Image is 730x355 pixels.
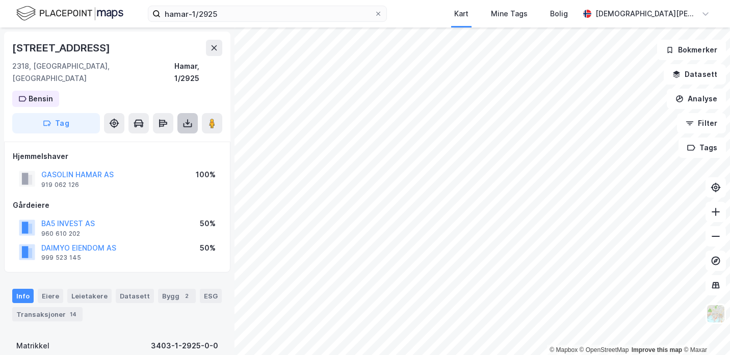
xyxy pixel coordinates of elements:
[41,230,80,238] div: 960 610 202
[679,306,730,355] div: Kontrollprogram for chat
[550,8,568,20] div: Bolig
[679,138,726,158] button: Tags
[161,6,374,21] input: Søk på adresse, matrikkel, gårdeiere, leietakere eller personer
[580,346,629,353] a: OpenStreetMap
[41,181,79,189] div: 919 062 126
[632,346,682,353] a: Improve this map
[454,8,468,20] div: Kart
[68,309,79,319] div: 14
[29,93,53,105] div: Bensin
[550,346,578,353] a: Mapbox
[664,64,726,85] button: Datasett
[41,254,81,262] div: 999 523 145
[13,199,222,211] div: Gårdeiere
[181,291,192,301] div: 2
[16,340,49,352] div: Matrikkel
[12,40,112,56] div: [STREET_ADDRESS]
[13,150,222,162] div: Hjemmelshaver
[116,289,154,303] div: Datasett
[174,60,222,85] div: Hamar, 1/2925
[196,169,216,181] div: 100%
[657,40,726,60] button: Bokmerker
[677,113,726,133] button: Filter
[595,8,697,20] div: [DEMOGRAPHIC_DATA][PERSON_NAME]
[38,289,63,303] div: Eiere
[200,289,222,303] div: ESG
[158,289,196,303] div: Bygg
[16,5,123,22] img: logo.f888ab2527a4732fd821a326f86c7f29.svg
[12,289,34,303] div: Info
[67,289,112,303] div: Leietakere
[200,242,216,254] div: 50%
[12,307,83,321] div: Transaksjoner
[12,60,174,85] div: 2318, [GEOGRAPHIC_DATA], [GEOGRAPHIC_DATA]
[200,217,216,230] div: 50%
[151,340,218,352] div: 3403-1-2925-0-0
[12,113,100,133] button: Tag
[491,8,528,20] div: Mine Tags
[667,89,726,109] button: Analyse
[706,304,725,323] img: Z
[679,306,730,355] iframe: Chat Widget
